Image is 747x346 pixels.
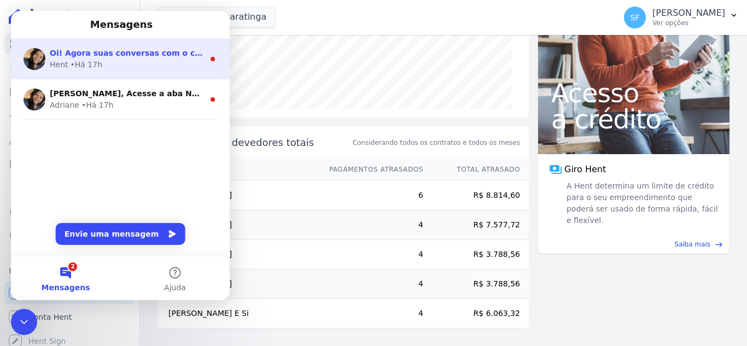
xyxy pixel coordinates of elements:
div: • Há 17h [71,89,103,100]
th: Total Atrasado [424,159,529,181]
a: Transferências [4,177,135,199]
td: 4 [319,299,424,329]
div: Plataformas [9,265,131,278]
iframe: Intercom live chat [11,309,37,335]
button: SF [PERSON_NAME] Ver opções [615,2,747,33]
a: Contratos [4,57,135,79]
td: [PERSON_NAME] E Si [157,299,319,329]
td: [PERSON_NAME] [157,210,319,240]
a: Clientes [4,129,135,151]
span: [PERSON_NAME], Acesse a aba Noticias e fique por dentro das novidades Hent. Acabamos de postar um... [39,78,738,87]
td: 6 [319,181,424,210]
span: Conta Hent [28,312,72,322]
td: R$ 3.788,56 [424,240,529,269]
span: Giro Hent [564,163,606,176]
img: Profile image for Adriane [13,37,34,59]
img: Profile image for Adriane [13,78,34,99]
td: [PERSON_NAME] [157,269,319,299]
td: 4 [319,210,424,240]
span: Acesso [551,80,716,106]
span: east [715,241,723,249]
iframe: Intercom live chat [11,11,230,300]
td: R$ 6.063,32 [424,299,529,329]
th: Pagamentos Atrasados [319,159,424,181]
a: Lotes [4,105,135,127]
a: Crédito [4,201,135,223]
span: SF [631,14,640,21]
td: R$ 7.577,72 [424,210,529,240]
span: A Hent determina um limite de crédito para o seu empreendimento que poderá ser usado de forma ráp... [564,180,719,226]
p: Ver opções [652,19,725,27]
td: R$ 8.814,60 [424,181,529,210]
div: Hent [39,48,57,60]
div: Adriane [39,89,68,100]
span: Ajuda [153,273,175,280]
span: Mensagens [31,273,79,280]
span: Saiba mais [674,239,710,249]
div: • Há 17h [60,48,92,60]
td: 4 [319,269,424,299]
th: Nome [157,159,319,181]
button: Envie uma mensagem [45,212,174,234]
a: Minha Carteira [4,153,135,175]
a: Saiba mais east [545,239,723,249]
td: 4 [319,240,424,269]
span: Principais devedores totais [182,135,351,150]
a: Conta Hent [4,306,135,328]
p: [PERSON_NAME] [652,8,725,19]
button: Ajuda [109,245,219,289]
a: Parcelas [4,81,135,103]
a: Recebíveis [4,282,135,304]
a: Negativação [4,225,135,247]
td: [PERSON_NAME] [157,240,319,269]
a: Visão Geral [4,33,135,55]
span: Oi! Agora suas conversas com o chat ficam aqui. Clique para falar... [39,38,331,46]
span: a crédito [551,106,716,132]
td: R$ 3.788,56 [424,269,529,299]
td: [PERSON_NAME] [157,181,319,210]
button: Mar De Japaratinga [157,7,276,27]
span: Considerando todos os contratos e todos os meses [353,138,520,148]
